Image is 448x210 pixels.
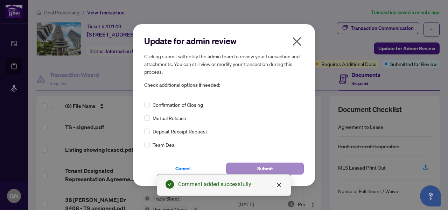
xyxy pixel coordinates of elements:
span: Confirmation of Closing [153,101,203,109]
button: Open asap [420,185,441,206]
span: Deposit Receipt Request [153,127,207,135]
span: Team Deal [153,141,175,149]
a: Close [275,181,283,189]
button: Cancel [144,163,222,175]
span: Cancel [175,163,191,174]
span: Submit [257,163,273,174]
span: check-circle [166,180,174,189]
button: Submit [226,163,304,175]
div: Comment added successfully [178,180,282,189]
span: Check additional options if needed: [144,81,304,89]
span: close [291,36,302,47]
span: close [276,182,282,188]
h2: Update for admin review [144,35,304,47]
span: Mutual Release [153,114,186,122]
h5: Clicking submit will notify the admin team to review your transaction and attachments. You can st... [144,52,304,76]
